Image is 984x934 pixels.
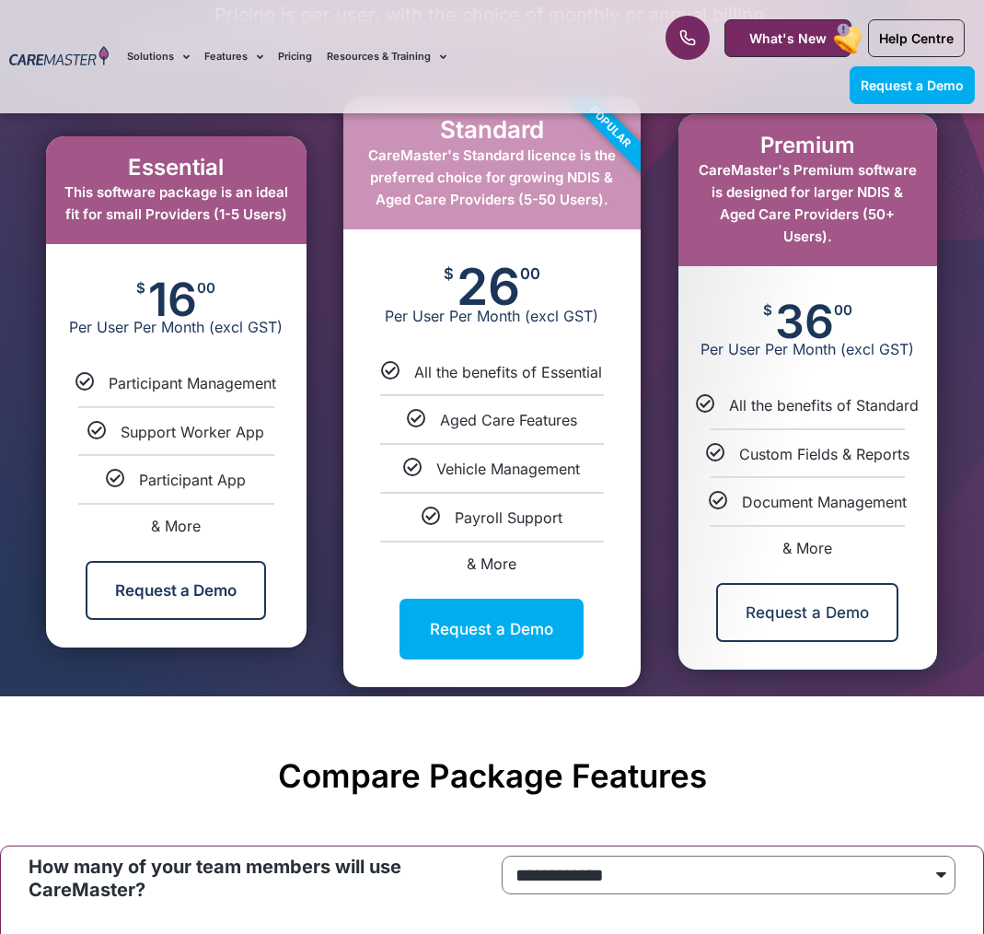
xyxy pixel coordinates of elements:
a: Request a Demo [86,561,266,620]
span: All the benefits of Essential [414,363,602,381]
span: Custom Fields & Reports [739,445,909,463]
a: Features [204,26,263,88]
span: 36 [775,303,834,340]
span: Per User Per Month (excl GST) [343,307,641,325]
h2: Essential [64,155,288,181]
span: & More [151,517,201,535]
a: Pricing [278,26,312,88]
span: Per User Per Month (excl GST) [678,340,937,358]
div: Popular [505,22,715,232]
a: Request a Demo [399,599,584,660]
span: 00 [197,281,215,295]
span: All the benefits of Standard [729,396,919,414]
span: & More [467,555,516,573]
a: What's New [724,19,851,57]
span: $ [136,281,145,295]
h2: Standard [362,115,622,144]
a: Resources & Training [327,26,446,88]
span: CareMaster's Standard licence is the preferred choice for growing NDIS & Aged Care Providers (5-5... [368,146,616,208]
p: How many of your team members will use CareMaster? [29,856,483,902]
span: Request a Demo [861,77,964,93]
span: What's New [749,30,827,46]
span: Payroll Support [455,508,562,527]
span: Support Worker App [121,423,264,441]
span: Participant Management [109,374,276,392]
h2: Compare Package Features [9,756,975,795]
span: CareMaster's Premium software is designed for larger NDIS & Aged Care Providers (50+ Users). [699,161,917,245]
span: Per User Per Month (excl GST) [46,318,307,336]
span: $ [444,266,454,282]
a: Request a Demo [716,583,898,642]
a: Request a Demo [850,66,975,104]
h2: Premium [697,133,919,159]
span: & More [782,539,832,557]
span: 26 [457,266,520,307]
span: $ [763,303,772,317]
span: Vehicle Management [436,460,580,478]
span: 00 [834,303,852,317]
span: Aged Care Features [440,411,577,429]
span: Document Management [742,493,907,511]
span: 16 [148,281,197,318]
img: CareMaster Logo [9,46,109,68]
form: price Form radio [502,856,956,904]
span: Help Centre [879,30,954,46]
a: Solutions [127,26,190,88]
span: 00 [520,266,540,282]
nav: Menu [127,26,627,88]
span: Participant App [139,471,246,489]
a: Help Centre [868,19,965,57]
span: This software package is an ideal fit for small Providers (1-5 Users) [64,183,288,223]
